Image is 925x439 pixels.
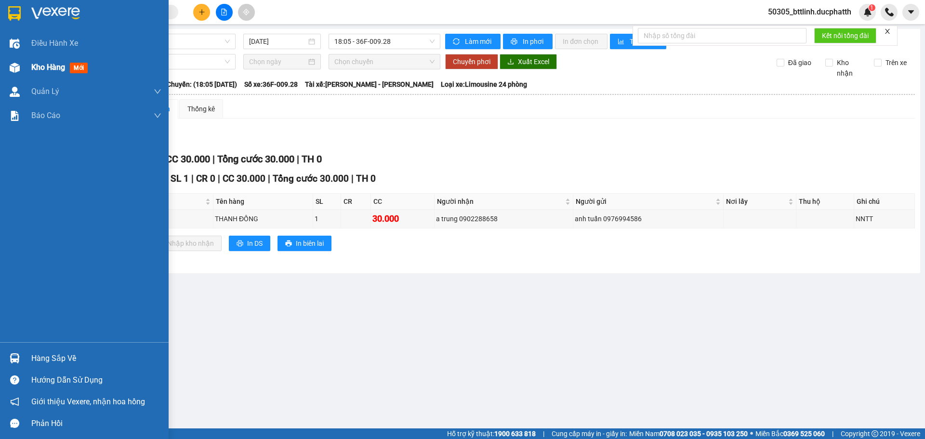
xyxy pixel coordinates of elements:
[10,375,19,385] span: question-circle
[869,4,875,11] sup: 1
[31,37,78,49] span: Điều hành xe
[187,104,215,114] div: Thống kê
[854,194,915,210] th: Ghi chú
[8,6,21,21] img: logo-vxr
[212,153,215,165] span: |
[618,38,626,46] span: bar-chart
[31,63,65,72] span: Kho hàng
[523,36,545,47] span: In phơi
[814,28,876,43] button: Kết nối tổng đài
[221,9,227,15] span: file-add
[198,9,205,15] span: plus
[445,54,498,69] button: Chuyển phơi
[436,213,571,224] div: a trung 0902288658
[445,34,501,49] button: syncLàm mới
[351,173,354,184] span: |
[297,153,299,165] span: |
[372,212,433,226] div: 30.000
[447,428,536,439] span: Hỗ trợ kỹ thuật:
[31,373,161,387] div: Hướng dẫn sử dụng
[10,419,19,428] span: message
[10,87,20,97] img: warehouse-icon
[31,416,161,431] div: Phản hồi
[10,353,20,363] img: warehouse-icon
[215,213,311,224] div: THANH ĐỒNG
[10,111,20,121] img: solution-icon
[31,396,145,408] span: Giới thiệu Vexere, nhận hoa hồng
[193,4,210,21] button: plus
[907,8,915,16] span: caret-down
[856,213,913,224] div: NNTT
[10,63,20,73] img: warehouse-icon
[296,238,324,249] span: In biên lai
[441,79,527,90] span: Loại xe: Limousine 24 phòng
[500,54,557,69] button: downloadXuất Excel
[171,173,189,184] span: SL 1
[249,36,306,47] input: 13/09/2025
[149,236,222,251] button: downloadNhập kho nhận
[437,196,563,207] span: Người nhận
[832,428,833,439] span: |
[191,173,194,184] span: |
[870,4,873,11] span: 1
[575,213,722,224] div: anh tuấn 0976994586
[494,430,536,438] strong: 1900 633 818
[213,194,313,210] th: Tên hàng
[552,428,627,439] span: Cung cấp máy in - giấy in:
[315,213,339,224] div: 1
[302,153,322,165] span: TH 0
[10,397,19,406] span: notification
[277,236,331,251] button: printerIn biên lai
[784,57,815,68] span: Đã giao
[833,57,867,79] span: Kho nhận
[31,351,161,366] div: Hàng sắp về
[247,238,263,249] span: In DS
[872,430,878,437] span: copyright
[244,79,298,90] span: Số xe: 36F-009.28
[10,39,20,49] img: warehouse-icon
[249,56,306,67] input: Chọn ngày
[902,4,919,21] button: caret-down
[166,153,210,165] span: CC 30.000
[196,173,215,184] span: CR 0
[760,6,859,18] span: 50305_bttlinh.ducphatth
[503,34,553,49] button: printerIn phơi
[884,28,891,35] span: close
[356,173,376,184] span: TH 0
[453,38,461,46] span: sync
[341,194,371,210] th: CR
[555,34,608,49] button: In đơn chọn
[783,430,825,438] strong: 0369 525 060
[576,196,714,207] span: Người gửi
[543,428,544,439] span: |
[243,9,250,15] span: aim
[465,36,493,47] span: Làm mới
[154,112,161,120] span: down
[237,240,243,248] span: printer
[70,63,88,73] span: mới
[863,8,872,16] img: icon-new-feature
[511,38,519,46] span: printer
[305,79,434,90] span: Tài xế: [PERSON_NAME] - [PERSON_NAME]
[822,30,869,41] span: Kết nối tổng đài
[217,153,294,165] span: Tổng cước 30.000
[223,173,265,184] span: CC 30.000
[755,428,825,439] span: Miền Bắc
[334,54,435,69] span: Chọn chuyến
[796,194,854,210] th: Thu hộ
[154,88,161,95] span: down
[273,173,349,184] span: Tổng cước 30.000
[882,57,911,68] span: Trên xe
[285,240,292,248] span: printer
[31,85,59,97] span: Quản Lý
[268,173,270,184] span: |
[31,109,60,121] span: Báo cáo
[750,432,753,436] span: ⚪️
[885,8,894,16] img: phone-icon
[371,194,435,210] th: CC
[629,428,748,439] span: Miền Nam
[313,194,341,210] th: SL
[167,79,237,90] span: Chuyến: (18:05 [DATE])
[507,58,514,66] span: download
[638,28,806,43] input: Nhập số tổng đài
